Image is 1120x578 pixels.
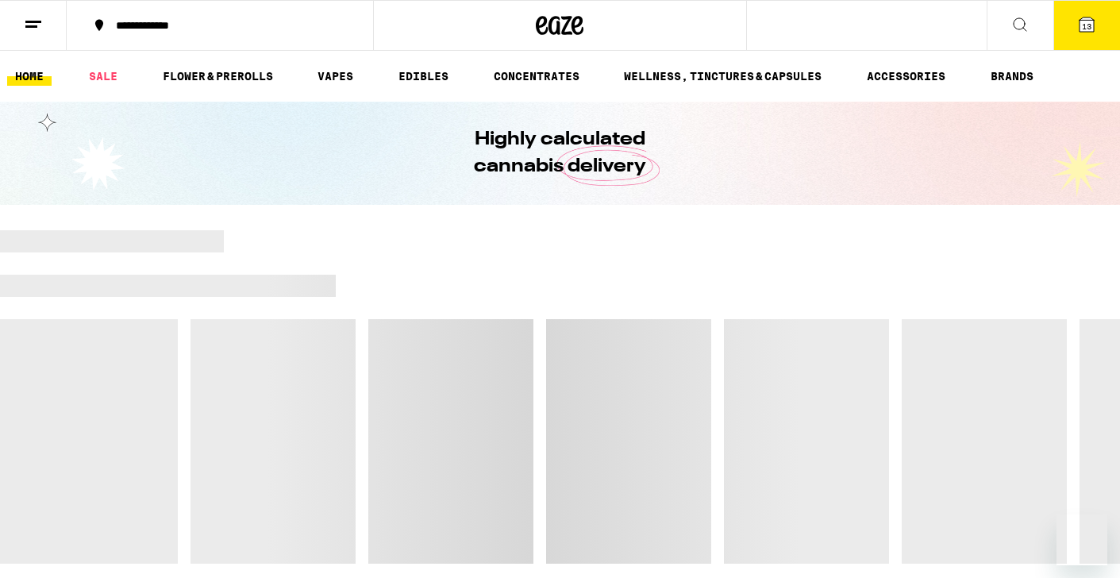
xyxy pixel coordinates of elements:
a: BRANDS [983,67,1041,86]
h1: Highly calculated cannabis delivery [429,126,691,180]
iframe: Button to launch messaging window [1056,514,1107,565]
a: FLOWER & PREROLLS [155,67,281,86]
a: SALE [81,67,125,86]
a: CONCENTRATES [486,67,587,86]
a: VAPES [310,67,361,86]
button: 13 [1053,1,1120,50]
a: EDIBLES [391,67,456,86]
a: ACCESSORIES [859,67,953,86]
a: WELLNESS, TINCTURES & CAPSULES [616,67,829,86]
a: HOME [7,67,52,86]
span: 13 [1082,21,1091,31]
